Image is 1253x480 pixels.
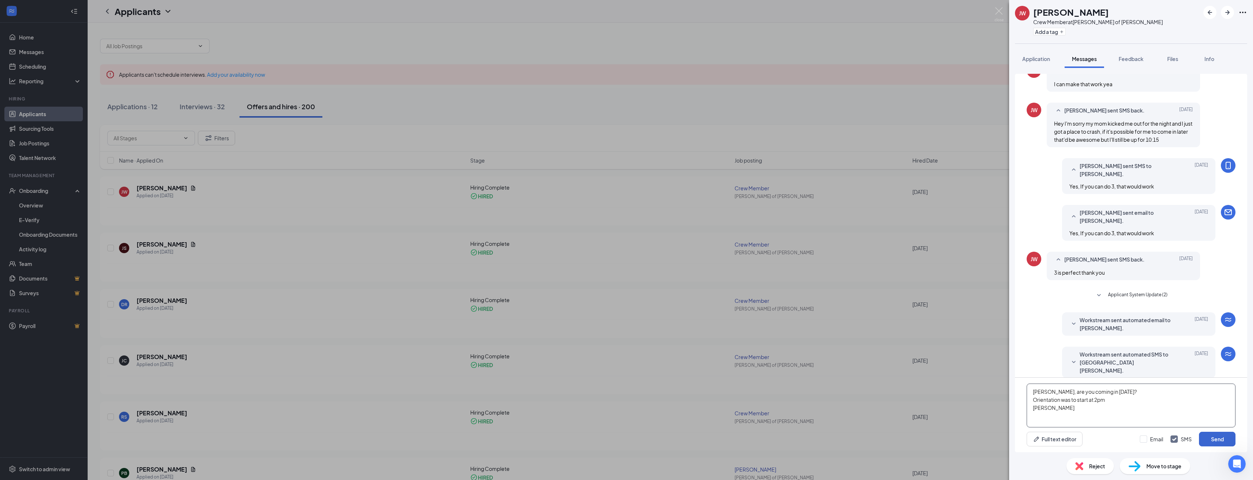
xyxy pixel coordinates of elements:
span: [PERSON_NAME] sent SMS to [PERSON_NAME]. [1080,162,1175,178]
span: Messages [1072,56,1097,62]
svg: Email [1224,208,1233,217]
span: Applicant System Update (2) [1108,291,1168,300]
svg: WorkstreamLogo [1224,350,1233,358]
img: logo [15,15,57,24]
span: [PERSON_NAME] sent SMS back. [1064,255,1145,264]
div: JW [1031,106,1038,114]
span: Workstream sent automated SMS to [GEOGRAPHIC_DATA][PERSON_NAME]. [1080,350,1175,374]
button: ArrowRight [1221,6,1234,19]
svg: SmallChevronUp [1054,106,1063,115]
svg: SmallChevronDown [1069,358,1078,367]
button: Full text editorPen [1027,432,1083,446]
span: [DATE] [1195,209,1208,225]
div: JW [1019,9,1026,17]
span: Feedback [1119,56,1143,62]
span: Move to stage [1146,462,1181,470]
svg: WorkstreamLogo [1224,315,1233,324]
span: 3 is perfect thank you [1054,269,1105,276]
p: Hi [PERSON_NAME] 👋 [15,52,131,77]
img: Profile image for James [85,12,100,26]
span: Files [1167,56,1178,62]
span: Messages [97,246,122,251]
span: Application [1022,56,1050,62]
span: [DATE] [1179,255,1193,264]
svg: SmallChevronDown [1095,291,1103,300]
h1: [PERSON_NAME] [1033,6,1109,18]
span: Home [28,246,45,251]
img: Profile image for CJ [72,12,86,26]
span: [DATE] [1195,350,1208,374]
span: Yes, If you can do 3, that would work [1069,230,1154,236]
span: Yes, If you can do 3, that would work [1069,183,1154,190]
span: [PERSON_NAME] sent SMS back. [1064,106,1145,115]
span: [PERSON_NAME] sent email to [PERSON_NAME]. [1080,209,1175,225]
span: Hey I'm sorry my mom kicked me out for the night and I just got a place to crash, if it's possibl... [1054,120,1192,143]
svg: SmallChevronUp [1054,255,1063,264]
button: ArrowLeftNew [1203,6,1216,19]
span: Workstream sent automated email to [PERSON_NAME]. [1080,316,1175,332]
span: Info [1204,56,1214,62]
p: How can we help? [15,77,131,89]
div: Send us a message [15,104,122,112]
svg: ArrowRight [1223,8,1232,17]
svg: SmallChevronDown [1069,320,1078,328]
div: We typically reply in under a minute [15,112,122,120]
button: Send [1199,432,1235,446]
img: Profile image for Chloe [99,12,114,26]
textarea: [PERSON_NAME], are you coming in [DATE]? Orientation was to start at 2pm [PERSON_NAME] [1027,384,1235,427]
button: SmallChevronDownApplicant System Update (2) [1095,291,1168,300]
span: [DATE] [1195,316,1208,332]
span: [DATE] [1179,106,1193,115]
button: PlusAdd a tag [1033,28,1066,35]
span: [DATE] [1195,162,1208,178]
svg: Ellipses [1238,8,1247,17]
svg: ArrowLeftNew [1206,8,1214,17]
div: Close [126,12,139,25]
iframe: Intercom live chat [1228,455,1246,473]
div: JW [1031,255,1038,263]
svg: Pen [1033,435,1040,443]
button: Messages [73,228,146,257]
svg: SmallChevronUp [1069,165,1078,174]
div: Crew Member at [PERSON_NAME] of [PERSON_NAME] [1033,18,1163,26]
div: Send us a messageWe typically reply in under a minute [7,98,139,126]
svg: SmallChevronUp [1069,212,1078,221]
svg: Plus [1060,30,1064,34]
span: Reject [1089,462,1105,470]
span: I can make that work yea [1054,81,1112,87]
svg: MobileSms [1224,161,1233,170]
